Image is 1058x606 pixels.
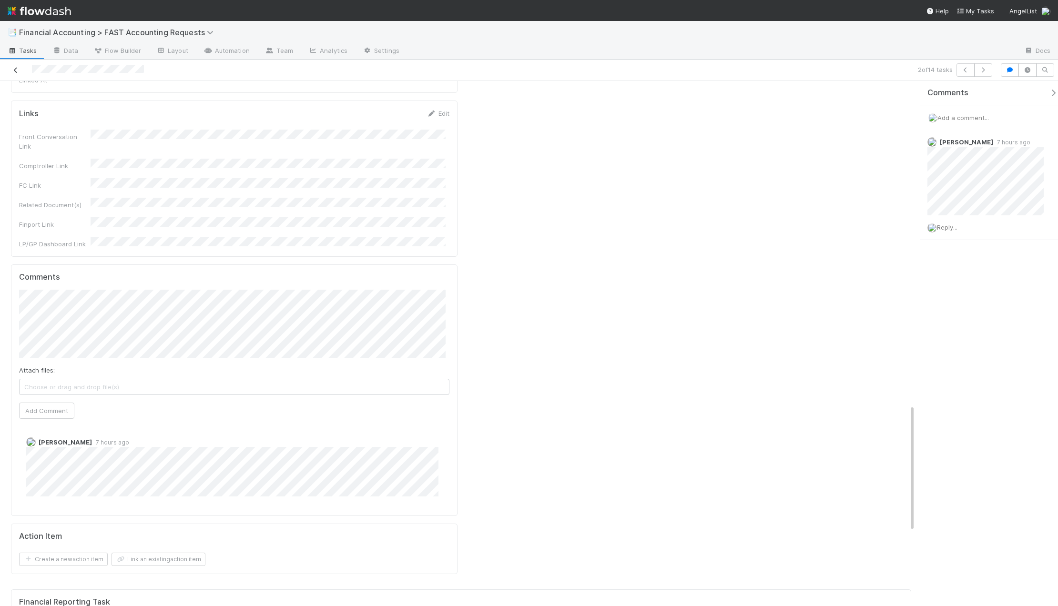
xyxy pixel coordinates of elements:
span: Reply... [937,223,957,231]
div: Front Conversation Link [19,132,91,151]
span: 2 of 14 tasks [918,65,953,74]
img: avatar_c0d2ec3f-77e2-40ea-8107-ee7bdb5edede.png [1041,7,1050,16]
a: Team [257,44,301,59]
div: Finport Link [19,220,91,229]
img: avatar_c0d2ec3f-77e2-40ea-8107-ee7bdb5edede.png [927,223,937,232]
a: Analytics [301,44,355,59]
span: Tasks [8,46,37,55]
a: Settings [355,44,407,59]
span: 7 hours ago [92,439,129,446]
div: Comptroller Link [19,161,91,171]
a: Automation [196,44,257,59]
div: Related Document(s) [19,200,91,210]
button: Create a newaction item [19,553,108,566]
span: [PERSON_NAME] [940,138,993,146]
span: My Tasks [956,7,994,15]
img: logo-inverted-e16ddd16eac7371096b0.svg [8,3,71,19]
h5: Links [19,109,39,119]
span: Add a comment... [937,114,989,121]
div: LP/GP Dashboard Link [19,239,91,249]
img: avatar_487f705b-1efa-4920-8de6-14528bcda38c.png [26,437,36,447]
span: 📑 [8,28,17,36]
span: 7 hours ago [993,139,1030,146]
span: Flow Builder [93,46,141,55]
h5: Action Item [19,532,62,541]
img: avatar_487f705b-1efa-4920-8de6-14528bcda38c.png [927,137,937,147]
a: Edit [427,110,449,117]
h5: Comments [19,273,449,282]
div: FC Link [19,181,91,190]
div: Help [926,6,949,16]
a: Data [45,44,86,59]
a: Flow Builder [86,44,149,59]
span: Choose or drag and drop file(s) [20,379,449,394]
button: Add Comment [19,403,74,419]
a: Docs [1017,44,1058,59]
img: avatar_c0d2ec3f-77e2-40ea-8107-ee7bdb5edede.png [928,113,937,122]
button: Link an existingaction item [112,553,205,566]
a: Layout [149,44,196,59]
label: Attach files: [19,365,55,375]
span: AngelList [1009,7,1037,15]
span: Financial Accounting > FAST Accounting Requests [19,28,218,37]
a: My Tasks [956,6,994,16]
span: Comments [927,88,968,98]
span: [PERSON_NAME] [39,438,92,446]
